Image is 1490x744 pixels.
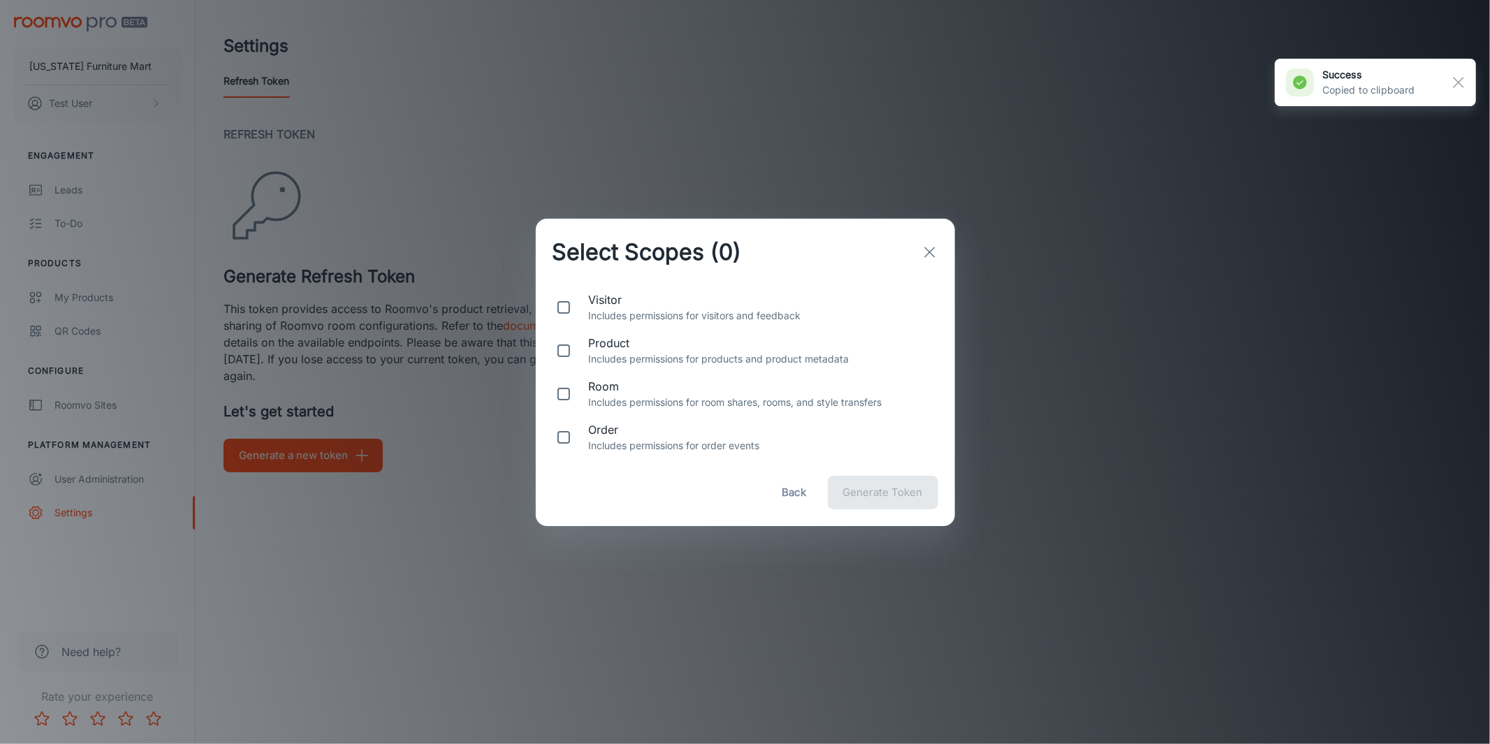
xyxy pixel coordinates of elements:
[536,329,955,372] div: productIncludes permissions for products and product metadata
[589,438,933,453] p: Includes permissions for order events
[589,308,933,323] p: Includes permissions for visitors and feedback
[589,421,933,438] span: order
[589,351,933,367] p: Includes permissions for products and product metadata
[536,286,955,329] div: visitorIncludes permissions for visitors and feedback
[589,291,933,308] span: visitor
[1322,82,1415,98] p: Copied to clipboard
[589,378,933,395] span: room
[536,416,955,459] div: orderIncludes permissions for order events
[1322,67,1415,82] h6: success
[536,372,955,416] div: roomIncludes permissions for room shares, rooms, and style transfers
[589,335,933,351] span: product
[772,476,817,509] button: Back
[536,219,759,286] h2: Select Scopes (0)
[589,395,933,410] p: Includes permissions for room shares, rooms, and style transfers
